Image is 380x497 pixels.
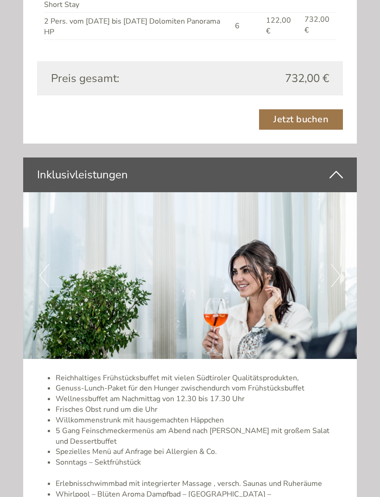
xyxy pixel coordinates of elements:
li: Erlebnisschwimmbad mit integrierter Massage , versch. Saunas und Ruheräume [56,478,343,489]
span: 122,00 € [266,15,291,36]
a: Jetzt buchen [259,109,343,130]
li: Spezielles Menü auf Anfrage bei Allergien & Co. [56,447,343,457]
li: Sonntags – Sektfrühstück [56,457,343,478]
td: 2 Pers. vom [DATE] bis [DATE] Dolomiten Panorama HP [44,13,231,40]
div: Montag [131,7,175,23]
div: Hotel Kristall [14,27,150,34]
div: Preis gesamt: [44,70,190,86]
span: 732,00 € [285,70,329,86]
li: Genuss-Lunch-Paket für den Hunger zwischendurch vom Frühstücksbuffet [56,383,343,394]
li: 5 Gang Feinschmeckermenüs am Abend nach [PERSON_NAME] mit großem Salat und Dessertbuffet [56,426,343,447]
div: Inklusivleistungen [23,157,357,192]
li: Reichhaltiges Frühstücksbuffet mit vielen Südtiroler Qualitätsprodukten, [56,373,343,384]
button: Senden [243,240,306,260]
div: Guten Tag, wie können wir Ihnen helfen? [7,25,155,53]
small: 05:38 [14,45,150,51]
li: Wellnessbuffet am Nachmittag von 12.30 bis 17.30 Uhr [56,394,343,404]
button: Next [331,264,341,287]
button: Previous [39,264,49,287]
td: 6 [231,13,262,40]
td: 732,00 € [301,13,336,40]
li: Frisches Obst rund um die Uhr [56,404,343,415]
li: Willkommenstrunk mit hausgemachten Häppchen [56,415,343,426]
